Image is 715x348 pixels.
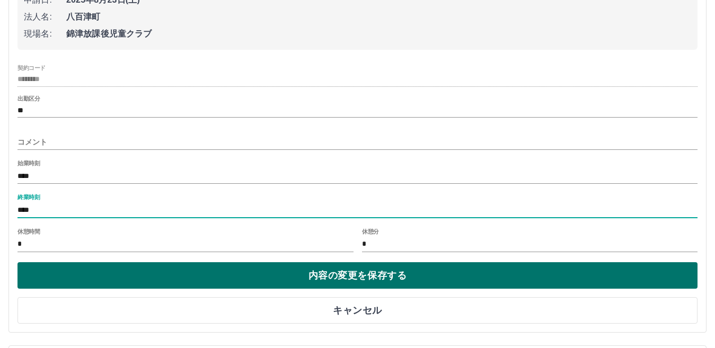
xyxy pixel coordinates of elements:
[66,28,691,40] span: 錦津放課後児童クラブ
[17,193,40,201] label: 終業時刻
[362,227,379,235] label: 休憩分
[17,262,698,289] button: 内容の変更を保存する
[17,64,46,72] label: 契約コード
[24,28,66,40] span: 現場名:
[17,227,40,235] label: 休憩時間
[17,297,698,324] button: キャンセル
[24,11,66,23] span: 法人名:
[17,159,40,167] label: 始業時刻
[17,95,40,103] label: 出勤区分
[66,11,691,23] span: 八百津町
